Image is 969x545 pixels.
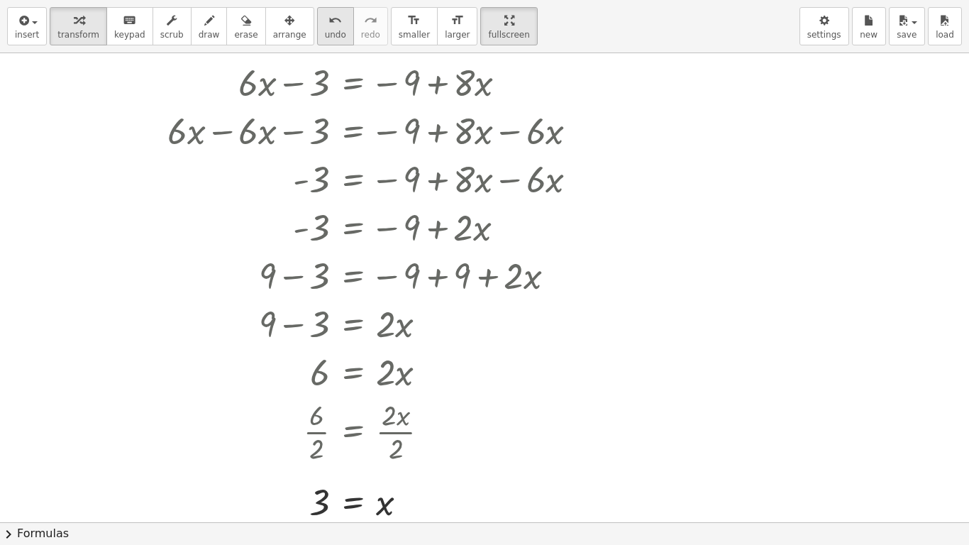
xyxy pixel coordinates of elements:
[226,7,265,45] button: erase
[57,30,99,40] span: transform
[353,7,388,45] button: redoredo
[889,7,925,45] button: save
[191,7,228,45] button: draw
[488,30,529,40] span: fullscreen
[328,12,342,29] i: undo
[106,7,153,45] button: keyboardkeypad
[364,12,377,29] i: redo
[114,30,145,40] span: keypad
[407,12,421,29] i: format_size
[273,30,306,40] span: arrange
[317,7,354,45] button: undoundo
[391,7,438,45] button: format_sizesmaller
[361,30,380,40] span: redo
[265,7,314,45] button: arrange
[928,7,962,45] button: load
[15,30,39,40] span: insert
[123,12,136,29] i: keyboard
[445,30,470,40] span: larger
[7,7,47,45] button: insert
[153,7,192,45] button: scrub
[399,30,430,40] span: smaller
[860,30,877,40] span: new
[450,12,464,29] i: format_size
[199,30,220,40] span: draw
[936,30,954,40] span: load
[325,30,346,40] span: undo
[160,30,184,40] span: scrub
[799,7,849,45] button: settings
[897,30,917,40] span: save
[50,7,107,45] button: transform
[437,7,477,45] button: format_sizelarger
[234,30,258,40] span: erase
[852,7,886,45] button: new
[480,7,537,45] button: fullscreen
[807,30,841,40] span: settings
